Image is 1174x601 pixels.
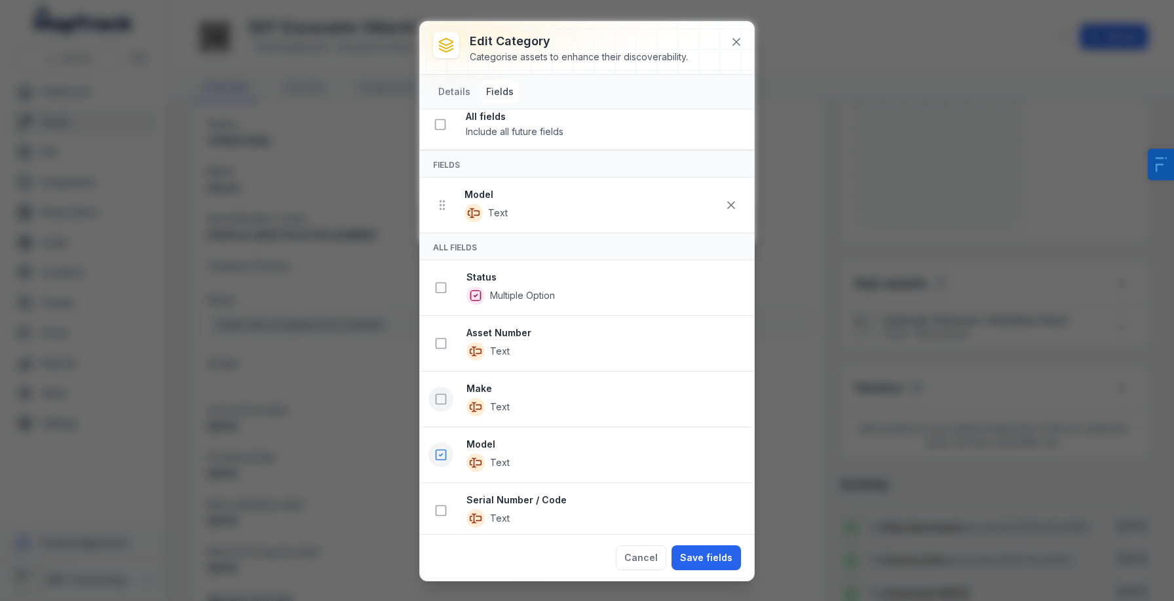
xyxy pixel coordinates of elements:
[466,110,744,123] strong: All fields
[488,206,508,220] span: Text
[433,80,476,104] button: Details
[481,80,519,104] button: Fields
[470,50,688,64] div: Categorise assets to enhance their discoverability.
[433,242,477,252] span: All Fields
[470,32,688,50] h3: Edit category
[490,456,510,469] span: Text
[466,126,563,137] span: Include all future fields
[466,438,743,451] strong: Model
[616,545,666,570] button: Cancel
[490,289,555,302] span: Multiple Option
[490,512,510,525] span: Text
[490,400,510,414] span: Text
[433,160,460,170] span: Fields
[466,382,743,395] strong: Make
[490,345,510,358] span: Text
[466,271,743,284] strong: Status
[466,494,743,507] strong: Serial Number / Code
[466,326,743,339] strong: Asset Number
[464,188,719,201] strong: Model
[672,545,741,570] button: Save fields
